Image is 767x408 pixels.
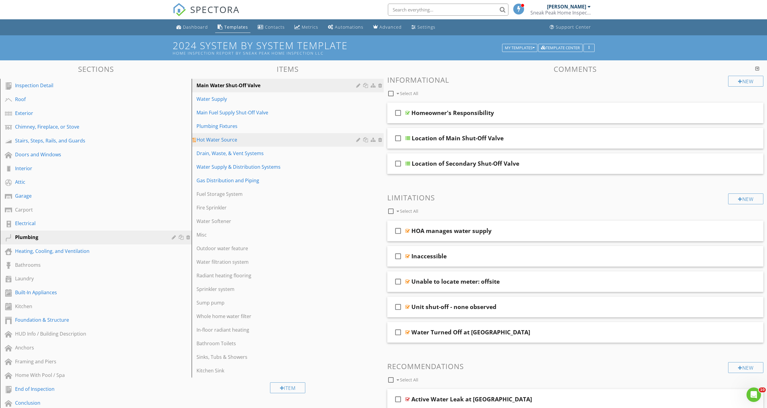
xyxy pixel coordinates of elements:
div: Advanced [379,24,402,30]
img: The Best Home Inspection Software - Spectora [173,3,186,16]
h3: Recommendations [387,362,764,370]
h3: Informational [387,76,764,84]
div: Hot Water Source [196,136,358,143]
i: check_box_outline_blank [393,106,403,120]
h3: Limitations [387,193,764,202]
div: Homeowner's Responsibility [411,109,494,116]
a: Dashboard [174,22,210,33]
i: check_box_outline_blank [393,249,403,263]
div: Home Inspection Report by Sneak Peak Home Inspection LLC [173,51,504,56]
div: Conclusion [15,399,163,406]
div: Plumbing [15,234,163,241]
i: check_box_outline_blank [393,300,403,314]
div: Water filtration system [196,258,358,266]
div: Water Softener [196,218,358,225]
a: Template Center [538,45,583,50]
div: Misc [196,231,358,238]
div: Gas Distribution and Piping [196,177,358,184]
div: Unit shut-off - none observed [411,303,496,311]
div: End of Inspection [15,385,163,393]
div: Bathroom Toilets [196,340,358,347]
a: Metrics [292,22,321,33]
div: Laundry [15,275,163,282]
div: Inspection Detail [15,82,163,89]
div: Unable to locate meter: offsite [411,278,500,285]
div: Electrical [15,220,163,227]
div: Settings [417,24,435,30]
div: Inaccessible [411,253,447,260]
div: Sump pump [196,299,358,306]
a: Support Center [547,22,593,33]
div: Location of Main Shut-Off Valve [412,135,504,142]
div: New [728,76,763,87]
h3: Comments [387,65,764,73]
a: SPECTORA [173,8,240,21]
div: Home With Pool / Spa [15,371,163,379]
div: New [728,193,763,204]
button: Template Center [538,44,583,52]
div: Water Turned Off at [GEOGRAPHIC_DATA] [411,329,530,336]
a: Automations (Basic) [325,22,366,33]
span: Select All [400,377,418,383]
div: Heating, Cooling, and Ventilation [15,247,163,255]
div: Fuel Storage System [196,190,358,198]
span: Select All [400,91,418,96]
div: Template Center [541,46,580,50]
div: Support Center [556,24,591,30]
div: Sinks, Tubs & Showers [196,353,358,361]
span: Select All [400,208,418,214]
div: Attic [15,178,163,186]
div: Contacts [265,24,285,30]
div: Main Fuel Supply Shut-Off Valve [196,109,358,116]
div: Kitchen Sink [196,367,358,374]
iframe: Intercom live chat [747,387,761,402]
div: Doors and Windows [15,151,163,158]
i: check_box_outline_blank [393,224,403,238]
div: Dashboard [183,24,208,30]
div: Item [270,382,306,393]
div: HUD Info / Building Description [15,330,163,337]
div: In-floor radiant heating [196,326,358,333]
div: Plumbing Fixtures [196,123,358,130]
i: check_box_outline_blank [393,156,403,171]
div: Water Supply & Distribution Systems [196,163,358,171]
div: Framing and Piers [15,358,163,365]
div: Outdoor water feature [196,245,358,252]
input: Search everything... [388,4,508,16]
i: check_box_outline_blank [393,325,403,339]
a: Contacts [255,22,287,33]
a: Advanced [371,22,404,33]
div: Exterior [15,110,163,117]
i: check_box_outline_blank [393,131,403,145]
i: check_box_outline_blank [393,392,403,406]
i: check_box_outline_blank [393,274,403,289]
div: Drain, Waste, & Vent Systems [196,150,358,157]
div: Fire Sprinkler [196,204,358,211]
a: Templates [215,22,250,33]
div: New [728,362,763,373]
div: Kitchen [15,303,163,310]
div: Stairs, Steps, Rails, and Guards [15,137,163,144]
div: Automations [335,24,363,30]
div: HOA manages water supply [411,227,492,234]
div: Chimney, Fireplace, or Stove [15,123,163,130]
div: Built-In Appliances [15,289,163,296]
div: Active Water Leak at [GEOGRAPHIC_DATA] [411,396,532,403]
div: Radiant heating flooring [196,272,358,279]
div: Water Supply [196,95,358,103]
div: Whole home water filter [196,313,358,320]
div: Main Water Shut-Off Valve [196,82,358,89]
span: SPECTORA [190,3,240,16]
a: Settings [409,22,438,33]
h1: 2024 System by System Template [173,40,595,56]
div: Sneak Peak Home Inspection LLC [530,10,591,16]
div: Bathrooms [15,261,163,269]
div: Interior [15,165,163,172]
div: Templates [224,24,248,30]
div: Carport [15,206,163,213]
div: Location of Secondary Shut-Off Valve [412,160,519,167]
span: 10 [759,387,766,392]
div: Anchors [15,344,163,351]
div: Garage [15,192,163,199]
h3: Items [192,65,383,73]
